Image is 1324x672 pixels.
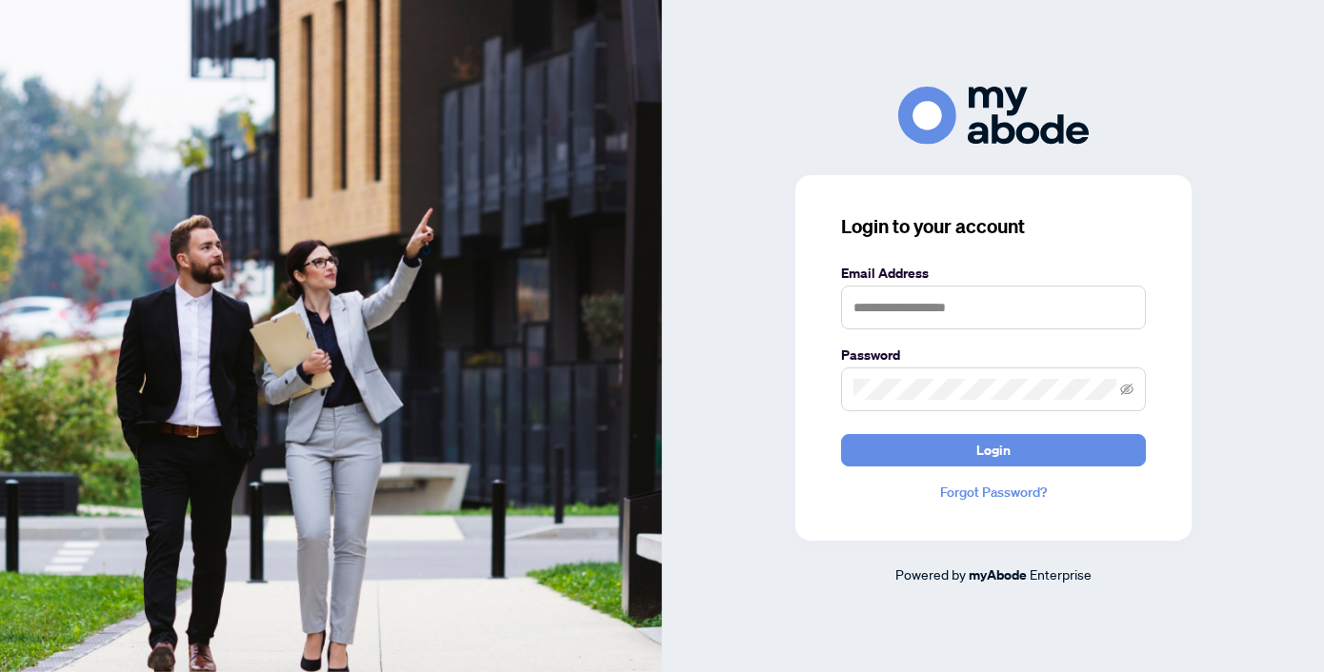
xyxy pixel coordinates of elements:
span: Powered by [895,565,966,583]
button: Login [841,434,1146,466]
span: eye-invisible [1120,383,1133,396]
span: Login [976,435,1011,465]
label: Email Address [841,263,1146,284]
label: Password [841,345,1146,366]
span: Enterprise [1030,565,1092,583]
h3: Login to your account [841,213,1146,240]
a: myAbode [969,564,1027,585]
img: ma-logo [898,87,1089,145]
a: Forgot Password? [841,482,1146,503]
